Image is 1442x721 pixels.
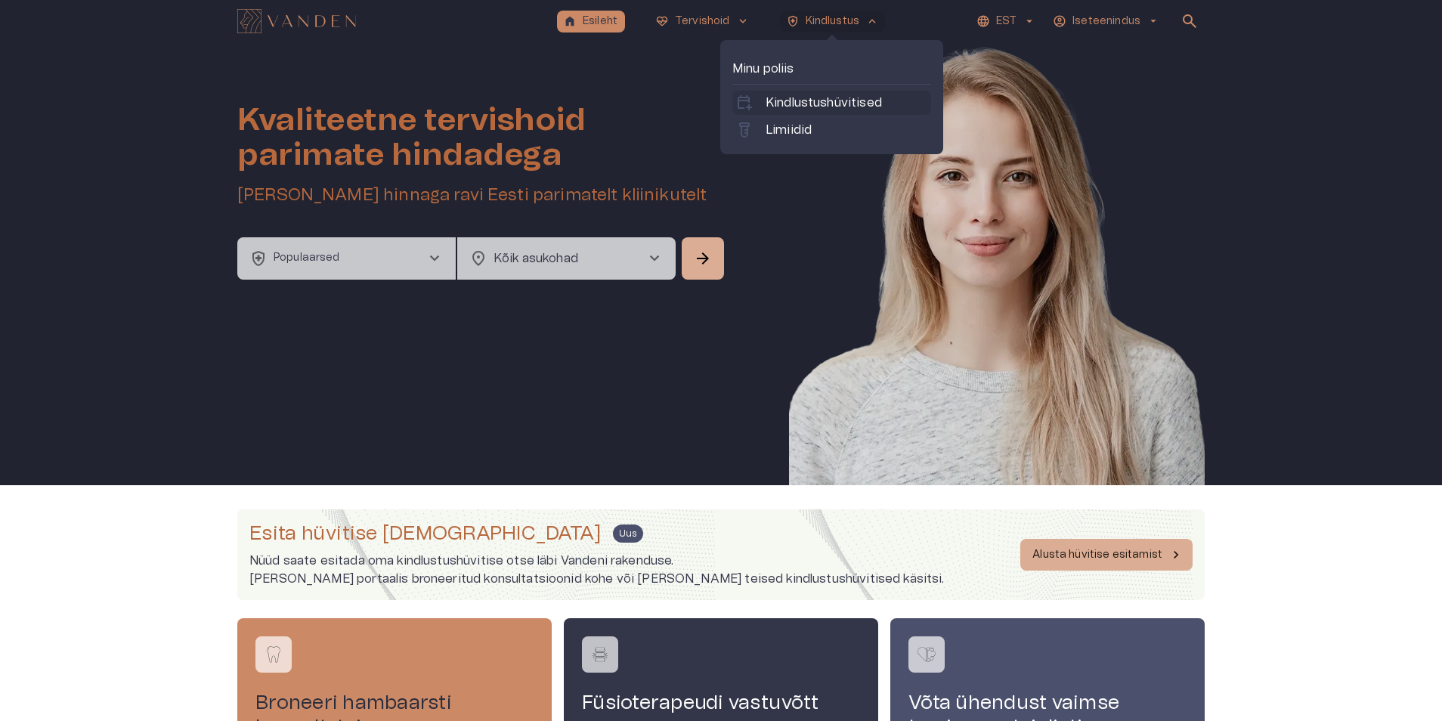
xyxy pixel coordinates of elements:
[766,121,812,139] p: Limiidid
[249,570,945,588] p: [PERSON_NAME] portaalis broneeritud konsultatsioonid kohe või [PERSON_NAME] teised kindlustushüvi...
[1181,12,1199,30] span: search
[582,691,860,715] h4: Füsioterapeudi vastuvõtt
[494,249,621,268] p: Kõik asukohad
[274,250,340,266] p: Populaarsed
[649,11,756,32] button: ecg_heartTervishoidkeyboard_arrow_down
[563,14,577,28] span: home
[736,14,750,28] span: keyboard_arrow_down
[1032,547,1162,563] p: Alusta hüvitise esitamist
[996,14,1017,29] p: EST
[557,11,625,32] button: homeEsileht
[789,42,1205,531] img: Woman smiling
[682,237,724,280] button: Search
[237,9,356,33] img: Vanden logo
[469,249,487,268] span: location_on
[1146,14,1160,28] span: arrow_drop_down
[735,94,928,112] a: calendar_add_onKindlustushüvitised
[675,14,730,29] p: Tervishoid
[732,60,931,78] p: Minu poliis
[766,94,882,112] p: Kindlustushüvitised
[249,552,945,570] p: Nüüd saate esitada oma kindlustushüvitise otse läbi Vandeni rakenduse.
[694,249,712,268] span: arrow_forward
[237,237,456,280] button: health_and_safetyPopulaarsedchevron_right
[583,14,617,29] p: Esileht
[655,14,669,28] span: ecg_heart
[613,527,642,540] span: Uus
[237,103,727,172] h1: Kvaliteetne tervishoid parimate hindadega
[786,14,800,28] span: health_and_safety
[249,521,601,546] h4: Esita hüvitise [DEMOGRAPHIC_DATA]
[589,643,611,666] img: Füsioterapeudi vastuvõtt logo
[262,643,285,666] img: Broneeri hambaarsti konsultatsioon logo
[735,121,928,139] a: labsLimiidid
[915,643,938,666] img: Võta ühendust vaimse tervise spetsialistiga logo
[806,14,860,29] p: Kindlustus
[735,94,753,112] span: calendar_add_on
[1072,14,1140,29] p: Iseteenindus
[645,249,664,268] span: chevron_right
[974,11,1038,32] button: EST
[865,14,879,28] span: keyboard_arrow_up
[237,11,551,32] a: Navigate to homepage
[1174,6,1205,36] button: open search modal
[1051,11,1162,32] button: Iseteenindusarrow_drop_down
[1020,539,1193,571] button: Alusta hüvitise esitamist
[425,249,444,268] span: chevron_right
[237,184,727,206] h5: [PERSON_NAME] hinnaga ravi Eesti parimatelt kliinikutelt
[780,11,886,32] button: health_and_safetyKindlustuskeyboard_arrow_up
[735,121,753,139] span: labs
[249,249,268,268] span: health_and_safety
